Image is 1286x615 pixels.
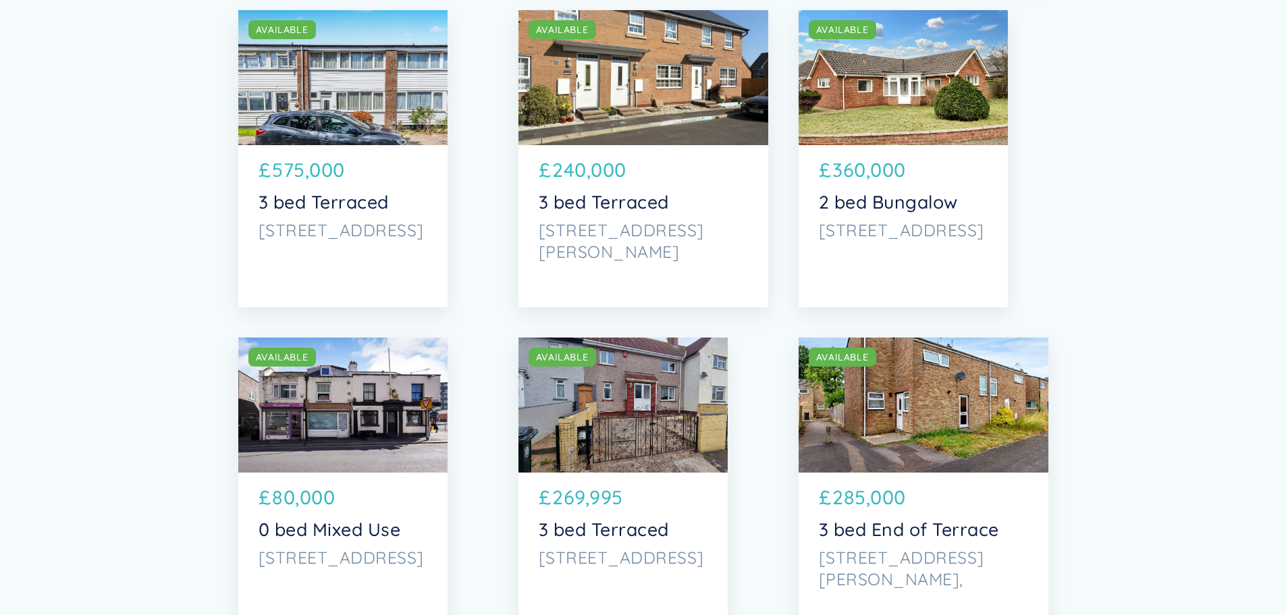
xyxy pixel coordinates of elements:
[272,483,335,512] p: 80,000
[259,219,427,241] p: [STREET_ADDRESS]
[539,518,707,540] p: 3 bed Terraced
[536,350,589,364] div: AVAILABLE
[539,547,707,568] p: [STREET_ADDRESS]
[238,10,448,307] a: AVAILABLE£575,0003 bed Terraced[STREET_ADDRESS]
[256,350,309,364] div: AVAILABLE
[552,483,623,512] p: 269,995
[552,155,626,184] p: 240,000
[259,155,271,184] p: £
[819,483,832,512] p: £
[819,191,988,213] p: 2 bed Bungalow
[259,483,271,512] p: £
[518,10,768,307] a: AVAILABLE£240,0003 bed Terraced[STREET_ADDRESS][PERSON_NAME]
[539,483,552,512] p: £
[539,191,748,213] p: 3 bed Terraced
[799,10,1008,307] a: AVAILABLE£360,0002 bed Bungalow[STREET_ADDRESS]
[819,518,1028,540] p: 3 bed End of Terrace
[819,547,1028,590] p: [STREET_ADDRESS][PERSON_NAME],
[259,547,427,568] p: [STREET_ADDRESS]
[539,219,748,263] p: [STREET_ADDRESS][PERSON_NAME]
[539,155,552,184] p: £
[272,155,345,184] p: 575,000
[819,155,832,184] p: £
[819,219,988,241] p: [STREET_ADDRESS]
[832,483,906,512] p: 285,000
[832,155,906,184] p: 360,000
[259,518,427,540] p: 0 bed Mixed Use
[259,191,427,213] p: 3 bed Terraced
[816,350,869,364] div: AVAILABLE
